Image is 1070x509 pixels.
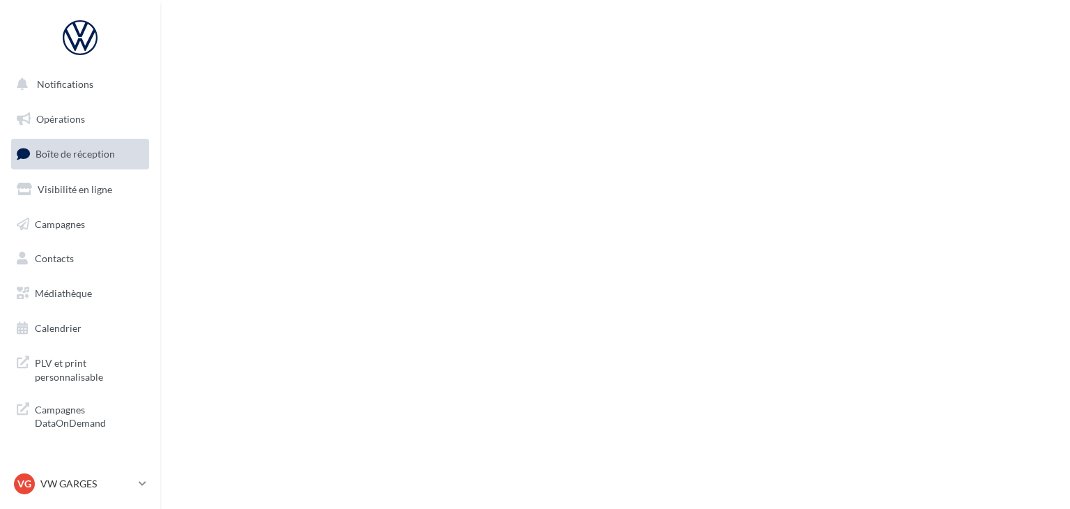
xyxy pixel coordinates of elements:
[8,210,152,239] a: Campagnes
[35,322,82,334] span: Calendrier
[11,471,149,497] a: VG VW GARGES
[8,244,152,273] a: Contacts
[35,287,92,299] span: Médiathèque
[8,139,152,169] a: Boîte de réception
[38,183,112,195] span: Visibilité en ligne
[35,400,144,430] span: Campagnes DataOnDemand
[35,252,74,264] span: Contacts
[35,354,144,383] span: PLV et print personnalisable
[37,78,93,90] span: Notifications
[8,105,152,134] a: Opérations
[35,218,85,229] span: Campagnes
[8,348,152,389] a: PLV et print personnalisable
[8,314,152,343] a: Calendrier
[17,477,31,491] span: VG
[36,148,115,160] span: Boîte de réception
[40,477,133,491] p: VW GARGES
[8,70,146,99] button: Notifications
[8,395,152,436] a: Campagnes DataOnDemand
[8,175,152,204] a: Visibilité en ligne
[8,279,152,308] a: Médiathèque
[36,113,85,125] span: Opérations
